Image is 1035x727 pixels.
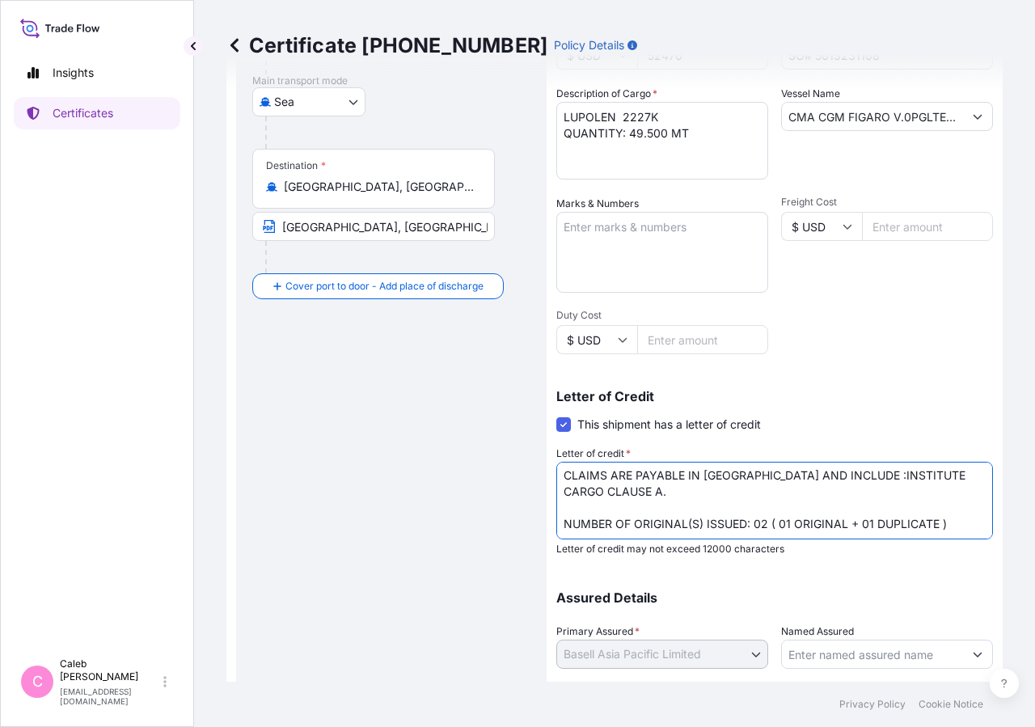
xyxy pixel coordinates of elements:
span: Primary Assured [556,623,640,640]
input: Enter amount [637,325,768,354]
button: Cover port to door - Add place of discharge [252,273,504,299]
div: Destination [266,159,326,172]
p: Assured Details [556,591,993,604]
span: Sea [274,94,294,110]
p: Insights [53,65,94,81]
input: Assured Name [782,640,963,669]
p: Letter of credit may not exceed 12000 characters [556,543,993,556]
p: Policy Details [554,37,624,53]
p: Letter of Credit [556,390,993,403]
span: This shipment has a letter of credit [577,416,761,433]
button: Show suggestions [963,102,992,131]
textarea: LUPOLEN 2227K QUANTITY: 49.500 MT [556,102,768,180]
input: Enter amount [862,212,993,241]
textarea: LC NUMBER: MD1R62508NS00064 CLAIMS ARE PAYABLE IN [GEOGRAPHIC_DATA] AND INCLUDE :INSTITUTE CARGO ... [556,462,993,539]
p: Certificate [PHONE_NUMBER] [226,32,547,58]
p: Caleb [PERSON_NAME] [60,657,160,683]
p: Certificates [53,105,113,121]
span: Cover port to door - Add place of discharge [285,278,484,294]
input: Text to appear on certificate [252,212,495,241]
input: Type to search vessel name or IMO [782,102,963,131]
label: Named Assured [781,623,854,640]
a: Cookie Notice [919,698,983,711]
button: Select transport [252,87,365,116]
a: Insights [14,57,180,89]
p: [EMAIL_ADDRESS][DOMAIN_NAME] [60,687,160,706]
span: Duty Cost [556,309,768,322]
label: Vessel Name [781,86,840,102]
button: Basell Asia Pacific Limited [556,640,768,669]
span: Freight Cost [781,196,993,209]
span: Basell Asia Pacific Limited [564,646,701,662]
a: Certificates [14,97,180,129]
span: C [32,674,43,690]
label: Description of Cargo [556,86,657,102]
a: Privacy Policy [839,698,906,711]
button: Show suggestions [963,640,992,669]
input: Destination [284,179,475,195]
label: Letter of credit [556,446,631,462]
label: Marks & Numbers [556,196,639,212]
